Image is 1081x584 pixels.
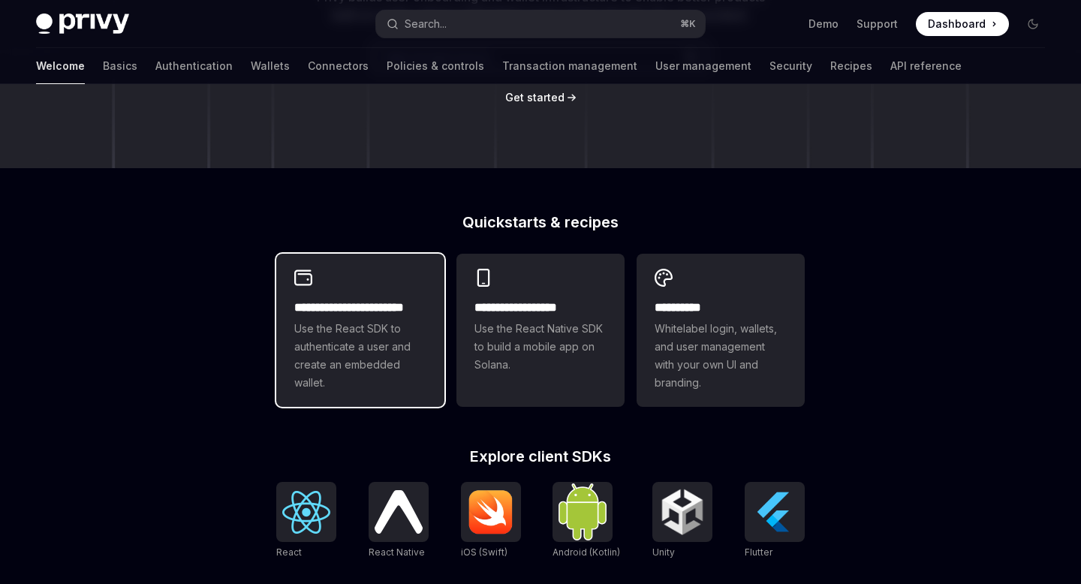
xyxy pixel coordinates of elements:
a: Authentication [155,48,233,84]
a: **** *****Whitelabel login, wallets, and user management with your own UI and branding. [637,254,805,407]
a: Support [857,17,898,32]
span: Flutter [745,546,772,558]
img: Unity [658,488,706,536]
a: UnityUnity [652,482,712,560]
button: Toggle dark mode [1021,12,1045,36]
span: Android (Kotlin) [553,546,620,558]
img: iOS (Swift) [467,489,515,534]
a: Welcome [36,48,85,84]
img: Flutter [751,488,799,536]
a: ReactReact [276,482,336,560]
h2: Explore client SDKs [276,449,805,464]
div: Search... [405,15,447,33]
a: User management [655,48,751,84]
img: React [282,491,330,534]
span: ⌘ K [680,18,696,30]
img: Android (Kotlin) [559,483,607,540]
a: API reference [890,48,962,84]
a: Security [769,48,812,84]
span: Use the React Native SDK to build a mobile app on Solana. [474,320,607,374]
a: React NativeReact Native [369,482,429,560]
span: Get started [505,91,565,104]
h2: Quickstarts & recipes [276,215,805,230]
a: Basics [103,48,137,84]
a: iOS (Swift)iOS (Swift) [461,482,521,560]
a: FlutterFlutter [745,482,805,560]
a: Get started [505,90,565,105]
a: Transaction management [502,48,637,84]
a: Android (Kotlin)Android (Kotlin) [553,482,620,560]
span: iOS (Swift) [461,546,507,558]
img: React Native [375,490,423,533]
a: Demo [808,17,839,32]
span: Unity [652,546,675,558]
span: Dashboard [928,17,986,32]
a: **** **** **** ***Use the React Native SDK to build a mobile app on Solana. [456,254,625,407]
span: React [276,546,302,558]
span: Whitelabel login, wallets, and user management with your own UI and branding. [655,320,787,392]
a: Policies & controls [387,48,484,84]
button: Search...⌘K [376,11,704,38]
a: Dashboard [916,12,1009,36]
img: dark logo [36,14,129,35]
a: Connectors [308,48,369,84]
a: Recipes [830,48,872,84]
a: Wallets [251,48,290,84]
span: Use the React SDK to authenticate a user and create an embedded wallet. [294,320,426,392]
span: React Native [369,546,425,558]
